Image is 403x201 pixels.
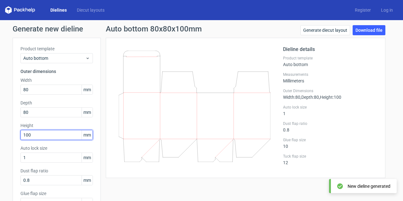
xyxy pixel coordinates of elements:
label: Tuck flap size [283,154,377,159]
div: 12 [283,154,377,165]
a: Log in [376,7,398,13]
h1: Generate new dieline [13,25,390,33]
span: mm [82,153,93,162]
span: , Depth : 80 [300,95,319,100]
div: 10 [283,137,377,149]
span: Width : 80 [283,95,300,100]
a: Generate diecut layout [300,25,350,35]
div: 1 [283,105,377,116]
h2: Dieline details [283,46,377,53]
a: Dielines [45,7,72,13]
a: Diecut layouts [72,7,110,13]
span: , Height : 100 [319,95,341,100]
label: Glue flap size [20,190,93,197]
span: mm [82,85,93,94]
label: Product template [20,46,93,52]
label: Measurements [283,72,377,77]
label: Dust flap ratio [283,121,377,126]
div: Millimeters [283,72,377,83]
label: Auto lock size [20,145,93,151]
label: Glue flap size [283,137,377,142]
span: mm [82,130,93,140]
a: Register [350,7,376,13]
div: New dieline generated [348,183,390,189]
label: Height [20,122,93,129]
a: Download file [353,25,385,35]
label: Outer Dimensions [283,88,377,93]
h3: Outer dimensions [20,68,93,75]
label: Dust flap ratio [20,168,93,174]
label: Width [20,77,93,83]
label: Depth [20,100,93,106]
div: 0.8 [283,121,377,132]
span: mm [82,108,93,117]
h1: Auto bottom 80x80x100mm [106,25,202,33]
div: Auto bottom [283,56,377,67]
span: mm [82,176,93,185]
label: Auto lock size [283,105,377,110]
label: Product template [283,56,377,61]
span: Auto bottom [23,55,85,61]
